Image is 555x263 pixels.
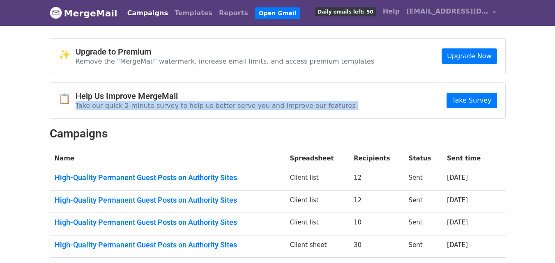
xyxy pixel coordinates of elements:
p: Remove the "MergeMail" watermark, increase email limits, and access premium templates [76,57,375,66]
td: 30 [349,235,404,258]
td: 10 [349,213,404,236]
a: Templates [171,5,216,21]
a: Take Survey [447,93,497,108]
a: Daily emails left: 50 [311,3,379,20]
h4: Upgrade to Premium [76,47,375,57]
iframe: Chat Widget [514,224,555,263]
td: Client list [285,213,349,236]
a: [DATE] [447,241,468,249]
th: Recipients [349,149,404,168]
a: High-Quality Permanent Guest Posts on Authority Sites [55,218,280,227]
span: [EMAIL_ADDRESS][DOMAIN_NAME] [406,7,488,16]
th: Sent time [442,149,494,168]
a: Campaigns [124,5,171,21]
a: High-Quality Permanent Guest Posts on Authority Sites [55,196,280,205]
a: Help [380,3,403,20]
a: [DATE] [447,197,468,204]
td: Client list [285,190,349,213]
a: [DATE] [447,219,468,226]
span: 📋 [58,93,76,105]
a: High-Quality Permanent Guest Posts on Authority Sites [55,173,280,182]
th: Status [404,149,442,168]
h4: Help Us Improve MergeMail [76,91,356,101]
td: Sent [404,190,442,213]
p: Take our quick 2-minute survey to help us better serve you and improve our features [76,101,356,110]
a: Upgrade Now [442,48,497,64]
a: MergeMail [50,5,117,22]
td: Sent [404,213,442,236]
a: [DATE] [447,174,468,181]
td: 12 [349,190,404,213]
img: MergeMail logo [50,7,62,19]
h2: Campaigns [50,127,506,141]
td: Sent [404,235,442,258]
a: Reports [216,5,251,21]
a: High-Quality Permanent Guest Posts on Authority Sites [55,240,280,249]
th: Name [50,149,285,168]
td: 12 [349,168,404,191]
td: Client sheet [285,235,349,258]
th: Spreadsheet [285,149,349,168]
span: Daily emails left: 50 [315,7,376,16]
a: [EMAIL_ADDRESS][DOMAIN_NAME] [403,3,499,23]
a: Open Gmail [255,7,300,19]
span: ✨ [58,49,76,61]
td: Client list [285,168,349,191]
td: Sent [404,168,442,191]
